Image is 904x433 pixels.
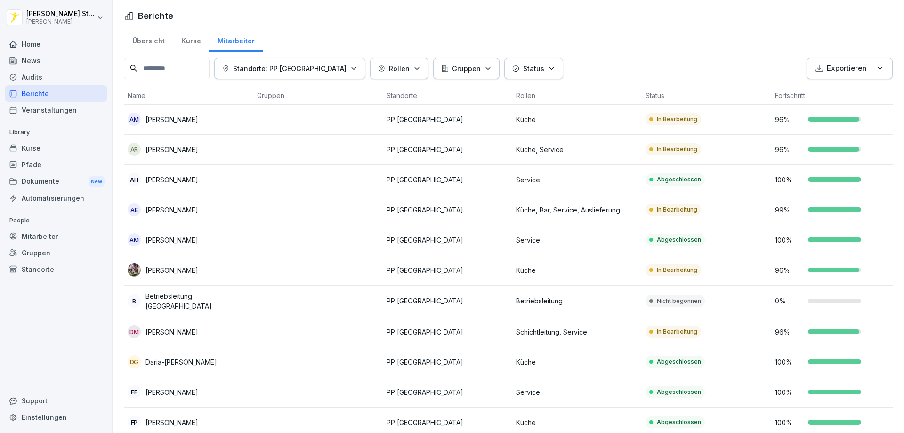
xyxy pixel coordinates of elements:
p: Abgeschlossen [657,418,701,426]
p: Betriebsleitung [GEOGRAPHIC_DATA] [145,291,250,311]
p: Nicht begonnen [657,297,701,305]
p: In Bearbeitung [657,145,697,154]
p: [PERSON_NAME] [145,327,198,337]
a: Einstellungen [5,409,107,425]
a: Kurse [5,140,107,156]
div: AM [128,233,141,246]
div: New [89,176,105,187]
p: Küche [516,417,638,427]
div: FP [128,416,141,429]
p: 96 % [775,114,803,124]
p: [PERSON_NAME] [145,265,198,275]
div: FF [128,385,141,399]
p: Küche, Bar, Service, Auslieferung [516,205,638,215]
th: Gruppen [253,87,383,105]
p: Library [5,125,107,140]
p: In Bearbeitung [657,266,697,274]
p: 96 % [775,327,803,337]
th: Rollen [512,87,642,105]
p: [PERSON_NAME] [145,145,198,155]
h1: Berichte [138,9,173,22]
p: [PERSON_NAME] [145,235,198,245]
p: PP [GEOGRAPHIC_DATA] [387,205,508,215]
p: [PERSON_NAME] [145,387,198,397]
button: Rollen [370,58,428,79]
th: Standorte [383,87,512,105]
a: DokumenteNew [5,173,107,190]
p: PP [GEOGRAPHIC_DATA] [387,357,508,367]
p: Rollen [389,64,410,74]
p: [PERSON_NAME] [145,114,198,124]
button: Exportieren [807,58,893,79]
th: Name [124,87,253,105]
p: Küche, Service [516,145,638,155]
p: Service [516,387,638,397]
a: Audits [5,69,107,85]
a: Berichte [5,85,107,102]
p: Küche [516,114,638,124]
p: PP [GEOGRAPHIC_DATA] [387,296,508,306]
a: Standorte [5,261,107,278]
div: DM [128,325,141,338]
p: PP [GEOGRAPHIC_DATA] [387,265,508,275]
p: Status [523,64,544,74]
a: Kurse [173,28,209,52]
p: Exportieren [827,63,866,74]
p: [PERSON_NAME] [145,417,198,427]
div: Gruppen [5,245,107,261]
a: Home [5,36,107,52]
p: Abgeschlossen [657,175,701,184]
p: PP [GEOGRAPHIC_DATA] [387,145,508,155]
img: wr8oxp1g4gkzyisjm8z9sexa.png [128,263,141,277]
button: Status [504,58,563,79]
a: Übersicht [124,28,173,52]
button: Gruppen [433,58,500,79]
p: Schichtleitung, Service [516,327,638,337]
button: Standorte: PP [GEOGRAPHIC_DATA] [214,58,365,79]
p: PP [GEOGRAPHIC_DATA] [387,387,508,397]
p: 99 % [775,205,803,215]
p: Abgeschlossen [657,236,701,244]
a: Pfade [5,156,107,173]
p: 96 % [775,145,803,155]
a: Mitarbeiter [5,228,107,245]
p: 96 % [775,265,803,275]
th: Fortschritt [771,87,901,105]
p: [PERSON_NAME] [145,175,198,185]
div: B [128,294,141,308]
p: Gruppen [452,64,481,74]
a: Veranstaltungen [5,102,107,118]
a: Mitarbeiter [209,28,263,52]
p: People [5,213,107,228]
p: PP [GEOGRAPHIC_DATA] [387,175,508,185]
p: Service [516,235,638,245]
p: 100 % [775,235,803,245]
div: AH [128,173,141,186]
p: 100 % [775,417,803,427]
p: In Bearbeitung [657,115,697,123]
p: Küche [516,265,638,275]
div: News [5,52,107,69]
p: Service [516,175,638,185]
p: PP [GEOGRAPHIC_DATA] [387,114,508,124]
div: Dokumente [5,173,107,190]
p: Daria-[PERSON_NAME] [145,357,217,367]
div: Support [5,392,107,409]
div: AR [128,143,141,156]
p: [PERSON_NAME] [145,205,198,215]
p: Abgeschlossen [657,358,701,366]
div: AE [128,203,141,216]
a: Automatisierungen [5,190,107,206]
